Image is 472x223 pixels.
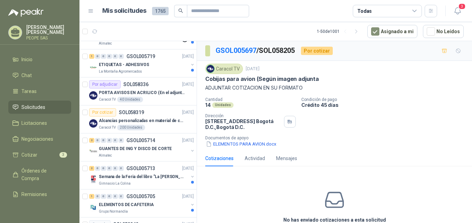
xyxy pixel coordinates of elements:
[107,138,112,143] div: 0
[99,90,185,96] p: PORTA AVISOS EN ACRILICO (En el adjunto mas informacion)
[205,136,469,140] p: Documentos de apoyo
[89,108,116,117] div: Por cotizar
[95,194,100,199] div: 0
[107,166,112,171] div: 0
[101,194,106,199] div: 0
[301,47,333,55] div: Por cotizar
[89,54,94,59] div: 1
[99,97,116,102] p: Caracol TV
[89,80,121,89] div: Por adjudicar
[107,54,112,59] div: 0
[212,102,234,108] div: Unidades
[113,166,118,171] div: 0
[317,26,362,37] div: 1 - 50 de 1001
[89,138,94,143] div: 2
[89,166,94,171] div: 2
[21,167,65,182] span: Órdenes de Compra
[182,81,194,88] p: [DATE]
[205,64,243,74] div: Caracol TV
[205,118,281,130] p: [STREET_ADDRESS] Bogotá D.C. , Bogotá D.C.
[101,54,106,59] div: 0
[99,202,154,208] p: ELEMENTOS DE CAFETERIA
[79,105,197,133] a: Por cotizarSOL058319[DATE] Company LogoAlcancías personalizadas en material de cerámica (VER ADJU...
[21,151,37,159] span: Cotizar
[101,138,106,143] div: 0
[95,166,100,171] div: 0
[21,56,32,63] span: Inicio
[21,72,32,79] span: Chat
[216,45,295,56] p: / SOL058205
[99,41,112,46] p: Almatec
[423,25,464,38] button: No Leídos
[117,125,145,130] div: 200 Unidades
[26,25,71,35] p: [PERSON_NAME] [PERSON_NAME]
[126,54,155,59] p: GSOL005719
[89,194,94,199] div: 1
[99,153,112,158] p: Almatec
[458,3,466,10] span: 3
[89,119,97,128] img: Company Logo
[89,91,97,100] img: Company Logo
[178,8,183,13] span: search
[113,194,118,199] div: 0
[21,119,47,127] span: Licitaciones
[205,140,277,148] button: ELEMENTOS PARA AVION.docx
[276,155,297,162] div: Mensajes
[207,65,214,73] img: Company Logo
[205,102,211,108] p: 14
[357,7,372,15] div: Todas
[8,101,71,114] a: Solicitudes
[205,155,234,162] div: Cotizaciones
[8,85,71,98] a: Tareas
[301,97,469,102] p: Condición de pago
[152,7,169,15] span: 1765
[21,87,37,95] span: Tareas
[89,147,97,156] img: Company Logo
[205,97,296,102] p: Cantidad
[119,194,124,199] div: 0
[21,103,45,111] span: Solicitudes
[126,194,155,199] p: GSOL005705
[89,203,97,212] img: Company Logo
[89,52,195,74] a: 1 0 0 0 0 0 GSOL005719[DATE] Company LogoETIQUETAS - ADHESIVOSLa Montaña Agromercados
[95,138,100,143] div: 0
[89,192,195,214] a: 1 0 0 0 0 0 GSOL005705[DATE] Company LogoELEMENTOS DE CAFETERIAGrupo Normandía
[119,138,124,143] div: 0
[99,62,149,68] p: ETIQUETAS - ADHESIVOS
[26,36,71,40] p: PEOPE SAS
[21,191,47,198] span: Remisiones
[367,25,417,38] button: Asignado a mi
[182,165,194,172] p: [DATE]
[113,138,118,143] div: 0
[89,175,97,184] img: Company Logo
[101,166,106,171] div: 0
[119,110,144,115] p: SOL058319
[182,109,194,116] p: [DATE]
[117,97,143,102] div: 40 Unidades
[8,204,71,217] a: Configuración
[119,166,124,171] div: 0
[99,209,128,214] p: Grupo Normandía
[99,125,116,130] p: Caracol TV
[123,82,149,87] p: SOL058336
[8,188,71,201] a: Remisiones
[8,164,71,185] a: Órdenes de Compra
[301,102,469,108] p: Crédito 45 días
[182,53,194,60] p: [DATE]
[21,135,53,143] span: Negociaciones
[8,117,71,130] a: Licitaciones
[8,132,71,146] a: Negociaciones
[8,69,71,82] a: Chat
[95,54,100,59] div: 0
[89,164,195,186] a: 2 0 0 0 0 0 GSOL005713[DATE] Company LogoSemana de la Feria del libro "La [PERSON_NAME]"Gimnasio ...
[245,155,265,162] div: Actividad
[126,166,155,171] p: GSOL005713
[99,181,131,186] p: Gimnasio La Colina
[8,8,44,17] img: Logo peakr
[107,194,112,199] div: 0
[205,113,281,118] p: Dirección
[89,63,97,72] img: Company Logo
[246,66,259,72] p: [DATE]
[182,193,194,200] p: [DATE]
[8,53,71,66] a: Inicio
